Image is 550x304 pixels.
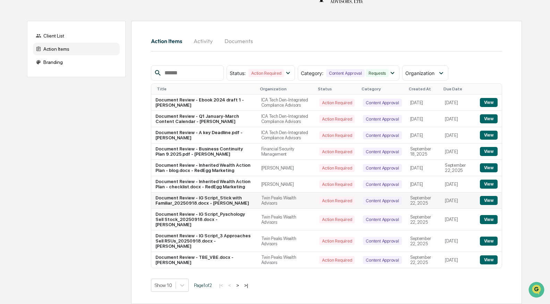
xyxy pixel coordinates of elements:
a: 🖐️Preclearance [4,85,48,97]
td: [DATE] [441,209,476,230]
td: Financial Security Management [257,143,315,160]
div: Action Required [319,115,355,123]
td: [DATE] [406,95,441,111]
button: View [480,196,498,205]
td: [PERSON_NAME] [257,176,315,192]
div: Content Approval [363,256,401,264]
div: Action Required [248,69,284,77]
div: Action Required [319,164,355,172]
button: View [480,180,498,189]
span: Attestations [57,88,86,95]
td: Document Review - IG Script_3 Approaches Sell RSUs_20250918.docx - [PERSON_NAME] [151,230,257,252]
div: Due Date [443,87,473,91]
td: [DATE] [406,127,441,143]
span: Pylon [69,118,84,123]
div: Action Required [319,180,355,188]
div: Action Required [319,99,355,107]
div: Status [318,87,356,91]
td: Document Review - Inherited Wealth Action Plan - checklist.docx - RedEgg Marketing [151,176,257,192]
div: Start new chat [24,53,114,60]
div: Created At [409,87,438,91]
a: Powered byPylon [49,117,84,123]
td: [PERSON_NAME] [257,160,315,176]
td: Twin Peaks Wealth Advisors [257,209,315,230]
td: [DATE] [406,160,441,176]
div: Action Required [319,197,355,205]
button: View [480,215,498,224]
span: Status : [230,70,246,76]
td: [DATE] [441,111,476,127]
div: Action Required [319,148,355,156]
div: Branding [33,56,120,68]
button: >| [242,282,250,288]
button: View [480,255,498,264]
td: September 22, 2025 [406,252,441,268]
td: [DATE] [406,176,441,192]
span: Data Lookup [14,101,44,108]
div: Content Approval [363,115,401,123]
div: Content Approval [363,99,401,107]
a: 🔎Data Lookup [4,98,46,110]
td: ICA Tech Den-Integrated Compliance Advisors [257,111,315,127]
td: [DATE] [441,127,476,143]
button: |< [217,282,225,288]
td: [DATE] [441,230,476,252]
td: Document Review - IG Script_Stick with Familiar_20250918.docx - [PERSON_NAME] [151,192,257,209]
button: View [480,237,498,246]
td: September 22, 2025 [441,160,476,176]
td: Twin Peaks Wealth Advisors [257,252,315,268]
td: [DATE] [441,95,476,111]
td: Document Review - Business Continuity Plan 9.2025.pdf - [PERSON_NAME] [151,143,257,160]
div: 🗄️ [50,88,56,94]
div: activity tabs [151,33,502,49]
button: View [480,147,498,156]
div: Content Approval [363,215,401,223]
button: View [480,163,498,172]
div: Content Approval [326,69,365,77]
div: Content Approval [363,197,401,205]
button: View [480,98,498,107]
button: Start new chat [118,55,126,64]
td: Document Review - Q1 January-March Content Calendar - [PERSON_NAME] [151,111,257,127]
div: Action Required [319,237,355,245]
td: [DATE] [441,252,476,268]
img: 1746055101610-c473b297-6a78-478c-a979-82029cc54cd1 [7,53,19,66]
td: ICA Tech Den-Integrated Compliance Advisors [257,95,315,111]
td: Document Review - Inherited Wealth Action Plan - blog.docx - RedEgg Marketing [151,160,257,176]
div: Category [362,87,403,91]
td: Document Review - TBE_VBE.docx - [PERSON_NAME] [151,252,257,268]
div: Action Required [319,131,355,139]
div: Content Approval [363,131,401,139]
td: [DATE] [441,143,476,160]
button: View [480,131,498,140]
td: [DATE] [406,111,441,127]
td: Twin Peaks Wealth Advisors [257,192,315,209]
div: Content Approval [363,180,401,188]
td: September 22, 2025 [406,192,441,209]
a: 🗄️Attestations [48,85,89,97]
div: Content Approval [363,148,401,156]
td: ICA Tech Den-Integrated Compliance Advisors [257,127,315,143]
div: Action Items [33,43,120,55]
button: Activity [188,33,219,49]
td: September 18, 2025 [406,143,441,160]
div: Client List [33,30,120,42]
button: Action Items [151,33,188,49]
span: Category : [301,70,323,76]
td: September 22, 2025 [406,209,441,230]
td: Document Review - IG Script_Pyschology Sell Stock_20250918.docx - [PERSON_NAME] [151,209,257,230]
span: Page 1 of 2 [194,282,212,288]
button: < [226,282,233,288]
td: Twin Peaks Wealth Advisors [257,230,315,252]
td: [DATE] [441,176,476,192]
td: [DATE] [441,192,476,209]
td: September 22, 2025 [406,230,441,252]
td: Document Review - Ebook 2024 draft 1 - [PERSON_NAME] [151,95,257,111]
iframe: Open customer support [528,281,547,300]
button: > [234,282,241,288]
div: Content Approval [363,164,401,172]
p: How can we help? [7,15,126,26]
div: 🖐️ [7,88,12,94]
